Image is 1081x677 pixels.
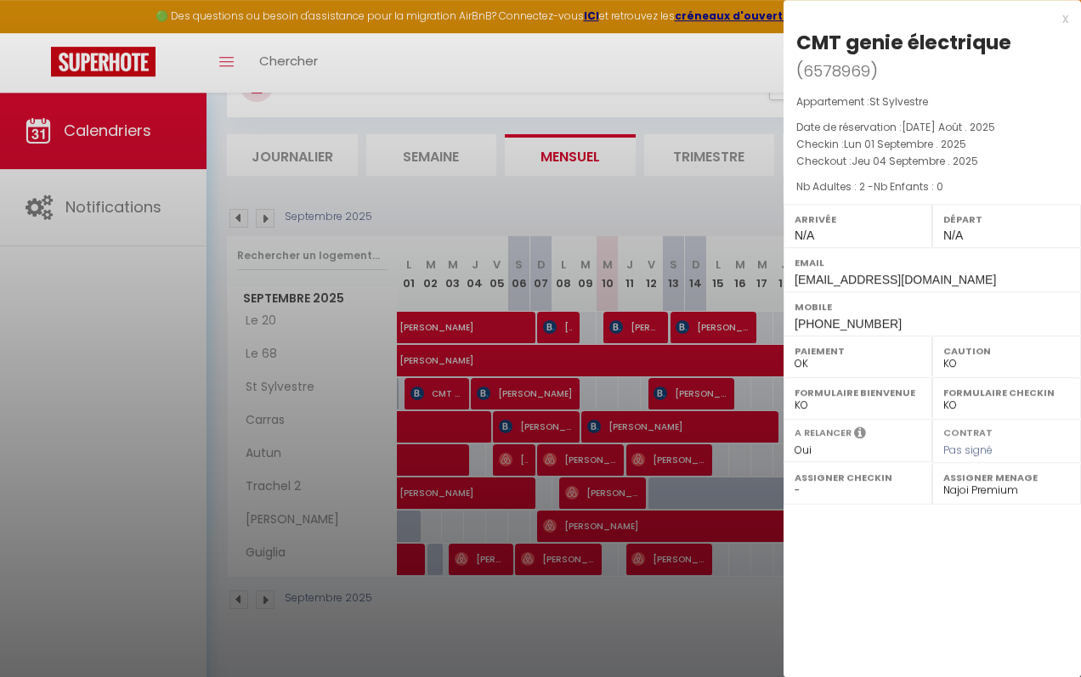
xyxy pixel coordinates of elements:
span: Lun 01 Septembre . 2025 [844,137,966,151]
label: Mobile [795,298,1070,315]
label: Paiement [795,342,921,359]
label: Formulaire Checkin [943,384,1070,401]
span: [EMAIL_ADDRESS][DOMAIN_NAME] [795,273,996,286]
label: Formulaire Bienvenue [795,384,921,401]
p: Checkout : [796,153,1068,170]
span: Nb Enfants : 0 [874,179,943,194]
i: Sélectionner OUI si vous souhaiter envoyer les séquences de messages post-checkout [854,426,866,444]
label: A relancer [795,426,852,440]
span: Pas signé [943,443,993,457]
span: 6578969 [803,60,870,82]
span: Jeu 04 Septembre . 2025 [852,154,978,168]
span: N/A [795,228,814,242]
label: Contrat [943,426,993,437]
p: Appartement : [796,93,1068,110]
label: Assigner Checkin [795,469,921,486]
span: Nb Adultes : 2 - [796,179,943,194]
p: Checkin : [796,136,1068,153]
span: [PHONE_NUMBER] [795,317,902,330]
div: CMT genie électrique [796,29,1011,56]
div: x [784,8,1068,29]
span: St Sylvestre [869,94,928,109]
label: Assigner Menage [943,469,1070,486]
p: Date de réservation : [796,119,1068,136]
span: N/A [943,228,963,242]
label: Email [795,254,1070,271]
span: [DATE] Août . 2025 [902,120,995,134]
label: Arrivée [795,211,921,228]
label: Caution [943,342,1070,359]
label: Départ [943,211,1070,228]
button: Ouvrir le widget de chat LiveChat [14,7,65,58]
span: ( ) [796,59,878,82]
